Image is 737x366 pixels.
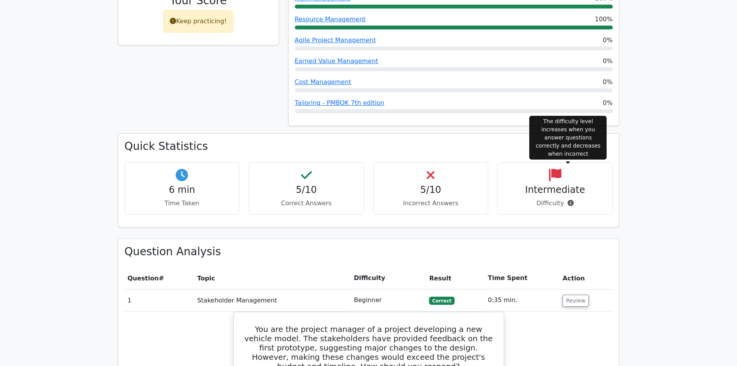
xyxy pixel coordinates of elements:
[429,297,454,304] span: Correct
[163,10,233,33] div: Keep practicing!
[125,267,194,289] th: #
[295,99,385,107] a: Tailoring - PMBOK 7th edition
[380,199,482,208] p: Incorrect Answers
[563,295,589,307] button: Review
[125,289,194,311] td: 1
[485,289,559,311] td: 0:35 min.
[295,57,378,65] a: Earned Value Management
[295,36,376,44] a: Agile Project Management
[125,245,613,258] h3: Question Analysis
[603,57,612,66] span: 0%
[504,199,606,208] p: Difficulty
[131,184,233,196] h4: 6 min
[194,289,351,311] td: Stakeholder Management
[485,267,559,289] th: Time Spent
[295,78,351,86] a: Cost Management
[380,184,482,196] h4: 5/10
[559,267,612,289] th: Action
[603,77,612,87] span: 0%
[603,98,612,108] span: 0%
[351,289,426,311] td: Beginner
[131,199,233,208] p: Time Taken
[351,267,426,289] th: Difficulty
[125,140,613,153] h3: Quick Statistics
[255,199,357,208] p: Correct Answers
[255,184,357,196] h4: 5/10
[128,275,159,282] span: Question
[426,267,485,289] th: Result
[595,15,613,24] span: 100%
[603,36,612,45] span: 0%
[504,184,606,196] h4: Intermediate
[529,116,607,160] div: The difficulty level increases when you answer questions correctly and decreases when incorrect
[194,267,351,289] th: Topic
[295,15,366,23] a: Resource Management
